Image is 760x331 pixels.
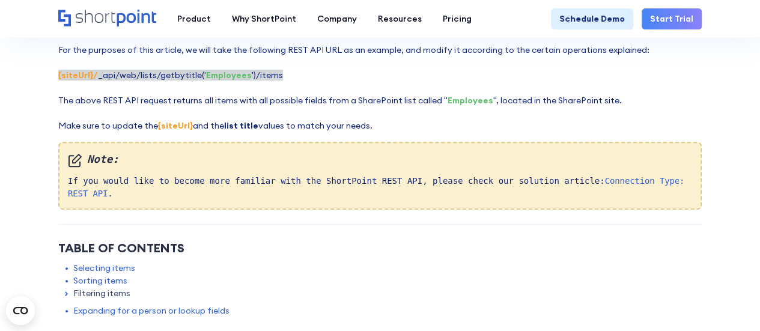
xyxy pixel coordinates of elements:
div: Resources [378,13,422,25]
a: Connection Type: REST API [68,176,684,198]
button: Open CMP widget [6,296,35,325]
a: Start Trial [642,8,702,29]
strong: list title [224,120,258,131]
div: Pricing [443,13,472,25]
a: Resources [367,8,432,29]
a: Company [306,8,367,29]
strong: Employees [206,70,252,80]
strong: {siteUrl} [158,120,193,131]
iframe: Chat Widget [544,192,760,331]
div: Table of Contents [58,239,702,257]
strong: Employees [448,95,493,106]
a: Pricing [432,8,482,29]
a: Why ShortPoint [221,8,306,29]
a: Filtering items [73,287,130,300]
a: Sorting items [73,275,127,287]
a: Selecting items [73,262,135,275]
a: Product [166,8,221,29]
div: If you would like to become more familiar with the ShortPoint REST API, please check our solution... [58,142,702,209]
div: Product [177,13,211,25]
a: Expanding for a person or lookup fields [73,305,230,317]
a: Home [58,10,156,28]
span: ‍ _api/web/lists/getbytitle(' ')/items [58,70,283,80]
a: Schedule Demo [551,8,633,29]
em: Note: [68,151,692,167]
div: Company [317,13,357,25]
strong: {siteUrl}/ [58,70,98,80]
div: Why ShortPoint [232,13,296,25]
